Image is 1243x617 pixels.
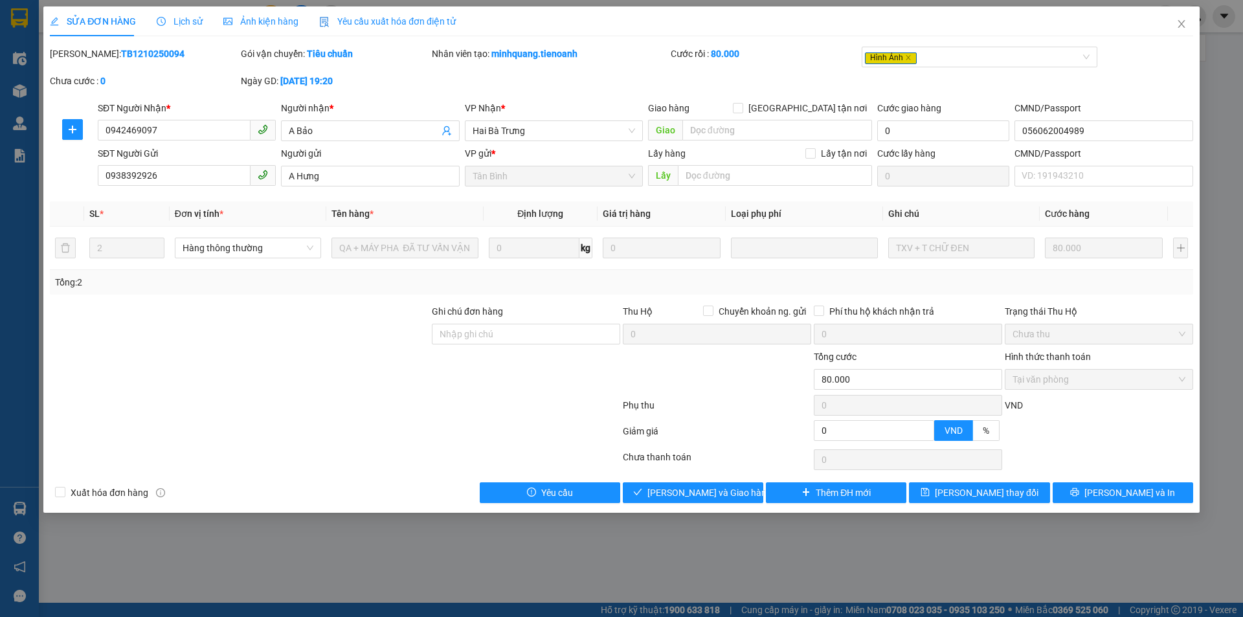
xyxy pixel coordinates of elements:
[1005,400,1023,410] span: VND
[713,304,811,319] span: Chuyển khoản ng. gửi
[865,52,917,64] span: Hình Ảnh
[648,103,689,113] span: Giao hàng
[175,208,223,219] span: Đơn vị tính
[50,47,238,61] div: [PERSON_NAME]:
[824,304,939,319] span: Phí thu hộ khách nhận trả
[50,74,238,88] div: Chưa cước :
[183,238,313,258] span: Hàng thông thường
[50,17,59,26] span: edit
[671,47,859,61] div: Cước rồi :
[319,17,330,27] img: icon
[648,120,682,140] span: Giao
[432,47,668,61] div: Nhân viên tạo:
[156,488,165,497] span: info-circle
[877,120,1009,141] input: Cước giao hàng
[623,482,763,503] button: check[PERSON_NAME] và Giao hàng
[623,306,653,317] span: Thu Hộ
[241,74,429,88] div: Ngày GD:
[1163,6,1200,43] button: Close
[921,488,930,498] span: save
[442,126,452,136] span: user-add
[1084,486,1175,500] span: [PERSON_NAME] và In
[1045,238,1163,258] input: 0
[883,201,1040,227] th: Ghi chú
[1005,352,1091,362] label: Hình thức thanh toán
[682,120,872,140] input: Dọc đường
[633,488,642,498] span: check
[678,165,872,186] input: Dọc đường
[603,208,651,219] span: Giá trị hàng
[603,238,721,258] input: 0
[307,49,353,59] b: Tiêu chuẩn
[743,101,872,115] span: [GEOGRAPHIC_DATA] tận nơi
[905,54,912,61] span: close
[331,238,478,258] input: VD: Bàn, Ghế
[647,486,772,500] span: [PERSON_NAME] và Giao hàng
[241,47,429,61] div: Gói vận chuyển:
[517,208,563,219] span: Định lượng
[579,238,592,258] span: kg
[1005,304,1193,319] div: Trạng thái Thu Hộ
[711,49,739,59] b: 80.000
[621,398,812,421] div: Phụ thu
[877,103,941,113] label: Cước giao hàng
[55,275,480,289] div: Tổng: 2
[801,488,811,498] span: plus
[1173,238,1187,258] button: plus
[766,482,906,503] button: plusThêm ĐH mới
[280,76,333,86] b: [DATE] 19:20
[55,238,76,258] button: delete
[121,49,185,59] b: TB1210250094
[62,119,83,140] button: plus
[1176,19,1187,29] span: close
[888,238,1035,258] input: Ghi Chú
[89,208,100,219] span: SL
[258,124,268,135] span: phone
[98,146,276,161] div: SĐT Người Gửi
[945,425,963,436] span: VND
[816,486,871,500] span: Thêm ĐH mới
[621,424,812,447] div: Giảm giá
[281,146,459,161] div: Người gửi
[621,450,812,473] div: Chưa thanh toán
[1013,370,1185,389] span: Tại văn phòng
[877,166,1009,186] input: Cước lấy hàng
[909,482,1049,503] button: save[PERSON_NAME] thay đổi
[1053,482,1193,503] button: printer[PERSON_NAME] và In
[648,165,678,186] span: Lấy
[50,16,136,27] span: SỬA ĐƠN HÀNG
[432,306,503,317] label: Ghi chú đơn hàng
[541,486,573,500] span: Yêu cầu
[157,16,203,27] span: Lịch sử
[223,16,298,27] span: Ảnh kiện hàng
[814,352,857,362] span: Tổng cước
[473,166,635,186] span: Tân Bình
[1014,101,1193,115] div: CMND/Passport
[816,146,872,161] span: Lấy tận nơi
[63,124,82,135] span: plus
[432,324,620,344] input: Ghi chú đơn hàng
[983,425,989,436] span: %
[1013,324,1185,344] span: Chưa thu
[726,201,882,227] th: Loại phụ phí
[465,146,643,161] div: VP gửi
[473,121,635,140] span: Hai Bà Trưng
[258,170,268,180] span: phone
[648,148,686,159] span: Lấy hàng
[1014,146,1193,161] div: CMND/Passport
[491,49,577,59] b: minhquang.tienoanh
[157,17,166,26] span: clock-circle
[223,17,232,26] span: picture
[465,103,501,113] span: VP Nhận
[935,486,1038,500] span: [PERSON_NAME] thay đổi
[1045,208,1090,219] span: Cước hàng
[877,148,935,159] label: Cước lấy hàng
[1070,488,1079,498] span: printer
[319,16,456,27] span: Yêu cầu xuất hóa đơn điện tử
[527,488,536,498] span: exclamation-circle
[98,101,276,115] div: SĐT Người Nhận
[480,482,620,503] button: exclamation-circleYêu cầu
[331,208,374,219] span: Tên hàng
[100,76,106,86] b: 0
[281,101,459,115] div: Người nhận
